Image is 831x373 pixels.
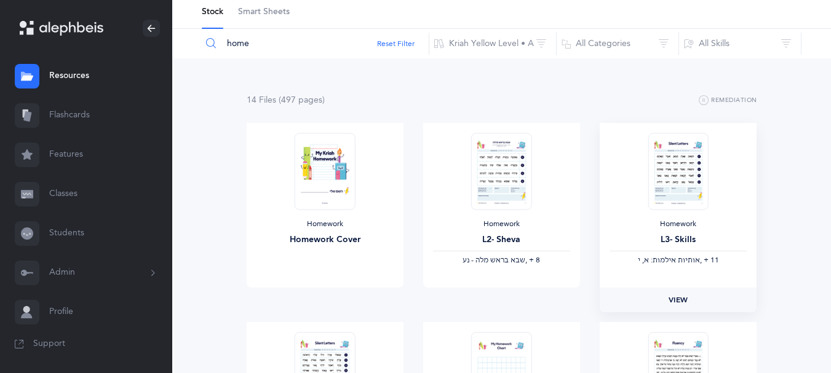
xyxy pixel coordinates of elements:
span: (497 page ) [279,95,325,105]
span: Support [33,338,65,350]
span: ‫שבא בראש מלה - נע‬ [463,256,525,264]
button: All Categories [556,29,679,58]
div: L2- Sheva [433,234,570,246]
input: Search Resources [201,29,429,58]
div: L3- Skills [610,234,747,246]
img: Homework_L3_Skills_Y_EN_thumbnail_1741229587.png [648,133,709,210]
div: Homework [433,219,570,229]
button: Reset Filter [377,38,415,49]
a: View [600,288,757,312]
div: Homework Cover [256,234,394,246]
iframe: Drift Widget Chat Controller [769,312,816,358]
button: All Skills [678,29,801,58]
span: ‫אותיות אילמות: א, י‬ [638,256,700,264]
span: s [272,95,276,105]
img: Homework-Cover-EN_thumbnail_1597602968.png [295,133,355,210]
img: Homework_L8_Sheva_O-A_Yellow_EN_thumbnail_1754036707.png [471,133,531,210]
span: View [669,294,688,305]
span: Smart Sheets [238,6,290,18]
div: ‪, + 11‬ [610,256,747,265]
div: ‪, + 8‬ [433,256,570,265]
div: Homework [256,219,394,229]
div: Homework [610,219,747,229]
span: 14 File [247,95,276,105]
span: s [319,95,322,105]
button: Kriah Yellow Level • A [429,29,557,58]
button: Remediation [699,93,757,108]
